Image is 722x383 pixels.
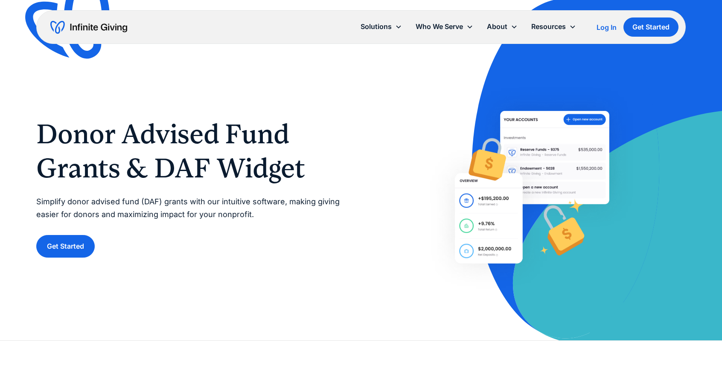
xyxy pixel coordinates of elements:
[36,235,95,258] a: Get Started
[409,17,480,36] div: Who We Serve
[361,21,392,32] div: Solutions
[416,21,463,32] div: Who We Serve
[597,24,617,31] div: Log In
[36,195,344,221] p: Simplify donor advised fund (DAF) grants with our intuitive software, making giving easier for do...
[480,17,524,36] div: About
[597,22,617,32] a: Log In
[524,17,583,36] div: Resources
[623,17,678,37] a: Get Started
[50,20,127,34] a: home
[531,21,566,32] div: Resources
[36,117,344,185] h1: Donor Advised Fund Grants & DAF Widget
[487,21,507,32] div: About
[354,17,409,36] div: Solutions
[426,82,638,293] img: Help donors easily give DAF grants to your nonprofit with Infinite Giving’s Donor Advised Fund so...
